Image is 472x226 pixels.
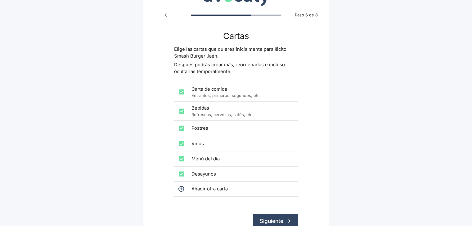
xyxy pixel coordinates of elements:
[191,93,293,98] p: Entrantes, primeros, segundos, etc.
[174,31,298,41] h3: Cartas
[174,46,298,60] p: Elige las cartas que quieres inicialmente para Ilicito Smash Burger Jaén.
[191,105,293,111] span: Bebidas
[191,171,293,177] span: Desayunos
[291,12,321,18] span: Paso 6 de 8
[174,61,298,75] p: Después podrás crear más, reordenarlas e incluso ocultarlas temporalmente.
[191,155,293,162] span: Menú del día
[191,125,293,132] span: Postres
[191,140,293,147] span: Vinos
[191,86,293,93] span: Carta de comida
[174,182,298,196] div: Añadir otra carta
[191,185,293,192] span: Añadir otra carta
[191,112,293,118] p: Refrescos, cervezas, cafés, etc.
[160,9,172,21] button: Paso anterior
